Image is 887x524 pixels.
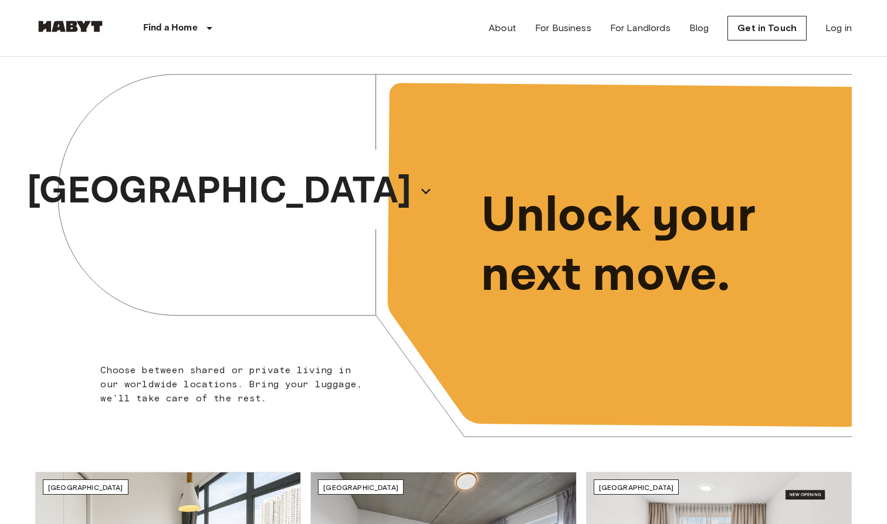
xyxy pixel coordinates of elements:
p: Choose between shared or private living in our worldwide locations. Bring your luggage, we'll tak... [100,363,370,405]
a: For Business [535,21,591,35]
p: Unlock your next move. [481,187,833,305]
a: For Landlords [610,21,671,35]
p: [GEOGRAPHIC_DATA] [27,163,412,219]
button: [GEOGRAPHIC_DATA] [22,160,438,223]
span: [GEOGRAPHIC_DATA] [599,483,674,492]
a: Blog [689,21,709,35]
p: Find a Home [143,21,198,35]
a: Log in [825,21,852,35]
img: Habyt [35,21,106,32]
span: [GEOGRAPHIC_DATA] [48,483,123,492]
a: About [489,21,516,35]
span: [GEOGRAPHIC_DATA] [323,483,398,492]
a: Get in Touch [727,16,807,40]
